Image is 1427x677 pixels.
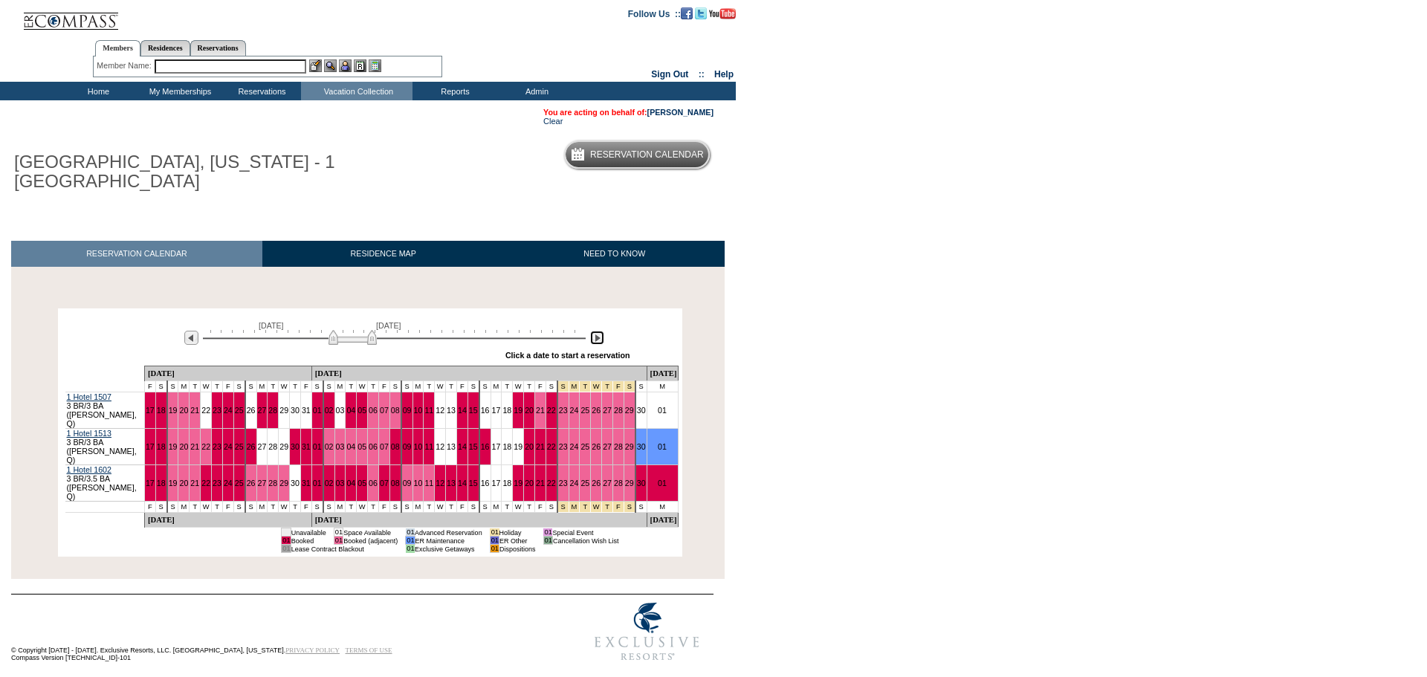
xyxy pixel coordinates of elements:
td: S [389,502,401,513]
a: 28 [614,479,623,487]
a: 26 [247,479,256,487]
a: 28 [268,479,277,487]
a: 29 [279,406,288,415]
span: [DATE] [259,321,284,330]
td: W [357,381,368,392]
a: 02 [325,406,334,415]
td: [DATE] [311,513,647,528]
td: S [323,381,334,392]
td: [DATE] [647,366,678,381]
td: T [268,502,279,513]
a: 25 [580,479,589,487]
a: Residences [140,40,190,56]
a: 14 [458,406,467,415]
td: W [279,381,290,392]
span: :: [699,69,705,80]
a: Sign Out [651,69,688,80]
a: 21 [190,442,199,451]
a: 25 [235,479,244,487]
a: 13 [447,442,456,451]
td: M [334,381,346,392]
a: 06 [369,406,378,415]
a: 07 [380,442,389,451]
a: 01 [658,479,667,487]
a: 25 [235,406,244,415]
td: Home [56,82,137,100]
td: T [424,381,435,392]
a: 22 [547,479,556,487]
td: F [222,502,233,513]
td: T [346,502,357,513]
a: 21 [190,479,199,487]
td: S [311,502,323,513]
td: Booked [291,537,326,545]
td: Thanksgiving [591,502,602,513]
a: 27 [258,442,267,451]
a: 19 [514,479,522,487]
img: b_calculator.gif [369,59,381,72]
a: 06 [369,442,378,451]
a: 27 [603,406,612,415]
td: Thanksgiving [602,381,613,392]
img: b_edit.gif [309,59,322,72]
td: F [300,502,311,513]
td: ER Maintenance [415,537,482,545]
a: 27 [603,442,612,451]
a: 09 [403,406,412,415]
td: S [245,502,256,513]
img: View [324,59,337,72]
a: 18 [157,442,166,451]
td: W [201,502,212,513]
a: 25 [580,406,589,415]
a: 20 [179,406,188,415]
a: [PERSON_NAME] [647,108,713,117]
a: 22 [201,479,210,487]
a: 23 [559,406,568,415]
img: Exclusive Resorts [580,595,713,669]
td: M [256,502,268,513]
td: W [357,502,368,513]
a: 26 [592,442,601,451]
a: 17 [492,406,501,415]
td: S [155,381,166,392]
td: Vacation Collection [301,82,412,100]
a: 03 [336,479,345,487]
td: F [456,502,467,513]
td: Thanksgiving [557,502,569,513]
a: 31 [302,406,311,415]
a: 27 [258,406,267,415]
a: 21 [190,406,199,415]
h5: Reservation Calendar [590,150,704,160]
a: 18 [502,479,511,487]
td: T [290,381,301,392]
a: 24 [224,442,233,451]
div: Member Name: [97,59,154,72]
td: Thanksgiving [557,381,569,392]
td: 01 [543,528,552,537]
img: Subscribe to our YouTube Channel [709,8,736,19]
a: 13 [447,479,456,487]
a: 30 [291,479,300,487]
td: W [513,381,524,392]
a: 17 [146,442,155,451]
a: 24 [570,442,579,451]
td: 01 [282,537,291,545]
a: 12 [436,406,444,415]
a: PRIVACY POLICY [285,647,340,654]
td: S [233,502,245,513]
td: Reports [412,82,494,100]
td: S [467,381,479,392]
td: Thanksgiving [569,502,580,513]
td: F [222,381,233,392]
td: T [446,381,457,392]
a: 29 [625,406,634,415]
td: F [378,502,389,513]
a: Members [95,40,140,56]
a: 28 [614,442,623,451]
a: NEED TO KNOW [504,241,725,267]
td: S [167,381,178,392]
td: Follow Us :: [628,7,681,19]
td: 01 [334,528,343,537]
a: 27 [258,479,267,487]
td: S [546,502,557,513]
